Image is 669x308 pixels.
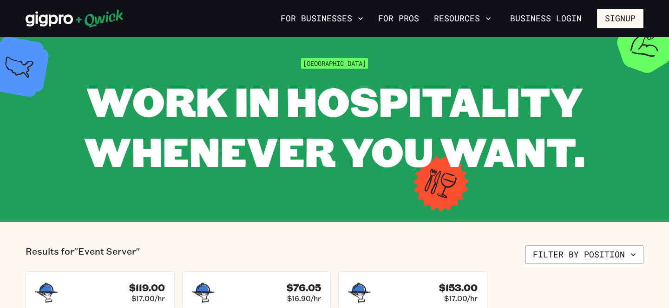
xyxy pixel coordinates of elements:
[129,282,165,294] h4: $119.00
[597,9,643,28] button: Signup
[287,294,321,303] span: $16.90/hr
[444,294,478,303] span: $17.00/hr
[502,9,590,28] a: Business Login
[301,58,368,69] span: [GEOGRAPHIC_DATA]
[277,11,367,26] button: For Businesses
[26,245,140,264] p: Results for "Event Server"
[439,282,478,294] h4: $153.00
[430,11,495,26] button: Resources
[84,74,585,178] span: WORK IN HOSPITALITY WHENEVER YOU WANT.
[525,245,643,264] button: Filter by position
[287,282,321,294] h4: $76.05
[131,294,165,303] span: $17.00/hr
[374,11,423,26] a: For Pros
